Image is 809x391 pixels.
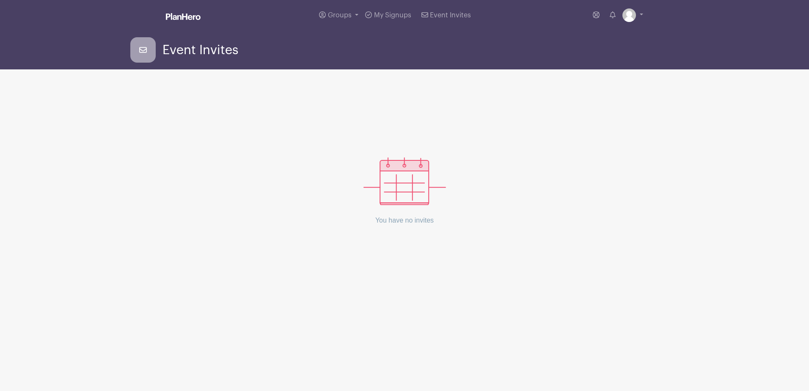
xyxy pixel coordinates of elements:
[166,13,201,20] img: logo_white-6c42ec7e38ccf1d336a20a19083b03d10ae64f83f12c07503d8b9e83406b4c7d.svg
[162,43,238,57] span: Event Invites
[328,12,352,19] span: Groups
[374,12,411,19] span: My Signups
[363,205,446,236] p: You have no invites
[622,8,636,22] img: default-ce2991bfa6775e67f084385cd625a349d9dcbb7a52a09fb2fda1e96e2d18dcdb.png
[363,157,446,205] img: events_empty-56550af544ae17c43cc50f3ebafa394433d06d5f1891c01edc4b5d1d59cfda54.svg
[430,12,471,19] span: Event Invites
